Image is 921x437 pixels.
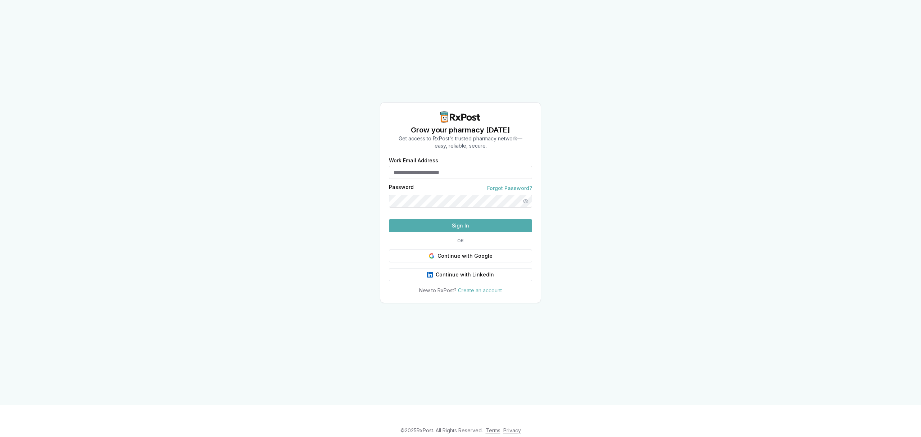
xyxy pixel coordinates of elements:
img: LinkedIn [427,272,433,278]
button: Continue with Google [389,249,532,262]
button: Sign In [389,219,532,232]
button: Continue with LinkedIn [389,268,532,281]
a: Create an account [458,287,502,293]
h1: Grow your pharmacy [DATE] [399,125,522,135]
a: Privacy [503,427,521,433]
label: Password [389,185,414,192]
img: RxPost Logo [437,111,484,123]
p: Get access to RxPost's trusted pharmacy network— easy, reliable, secure. [399,135,522,149]
a: Forgot Password? [487,185,532,192]
button: Show password [519,195,532,208]
img: Google [429,253,435,259]
a: Terms [486,427,500,433]
span: New to RxPost? [419,287,457,293]
label: Work Email Address [389,158,532,163]
span: OR [454,238,467,244]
